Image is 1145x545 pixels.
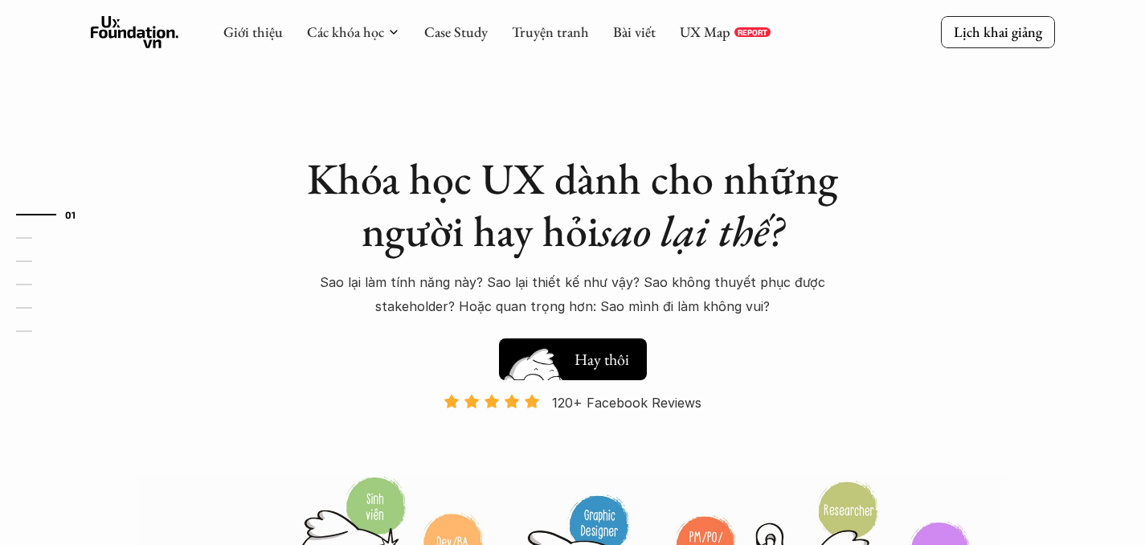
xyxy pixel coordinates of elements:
[599,203,783,259] em: sao lại thế?
[16,205,92,224] a: 01
[512,23,589,41] a: Truyện tranh
[430,393,716,474] a: 120+ Facebook Reviews
[734,27,771,37] a: REPORT
[552,391,701,415] p: 120+ Facebook Reviews
[292,153,854,257] h1: Khóa học UX dành cho những người hay hỏi
[292,270,854,319] p: Sao lại làm tính năng này? Sao lại thiết kế như vậy? Sao không thuyết phục được stakeholder? Hoặc...
[680,23,730,41] a: UX Map
[223,23,283,41] a: Giới thiệu
[738,27,767,37] p: REPORT
[941,16,1055,47] a: Lịch khai giảng
[307,23,384,41] a: Các khóa học
[613,23,656,41] a: Bài viết
[424,23,488,41] a: Case Study
[499,338,647,380] button: Hay thôi
[499,330,647,380] a: Hay thôi
[65,208,76,219] strong: 01
[954,23,1042,41] p: Lịch khai giảng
